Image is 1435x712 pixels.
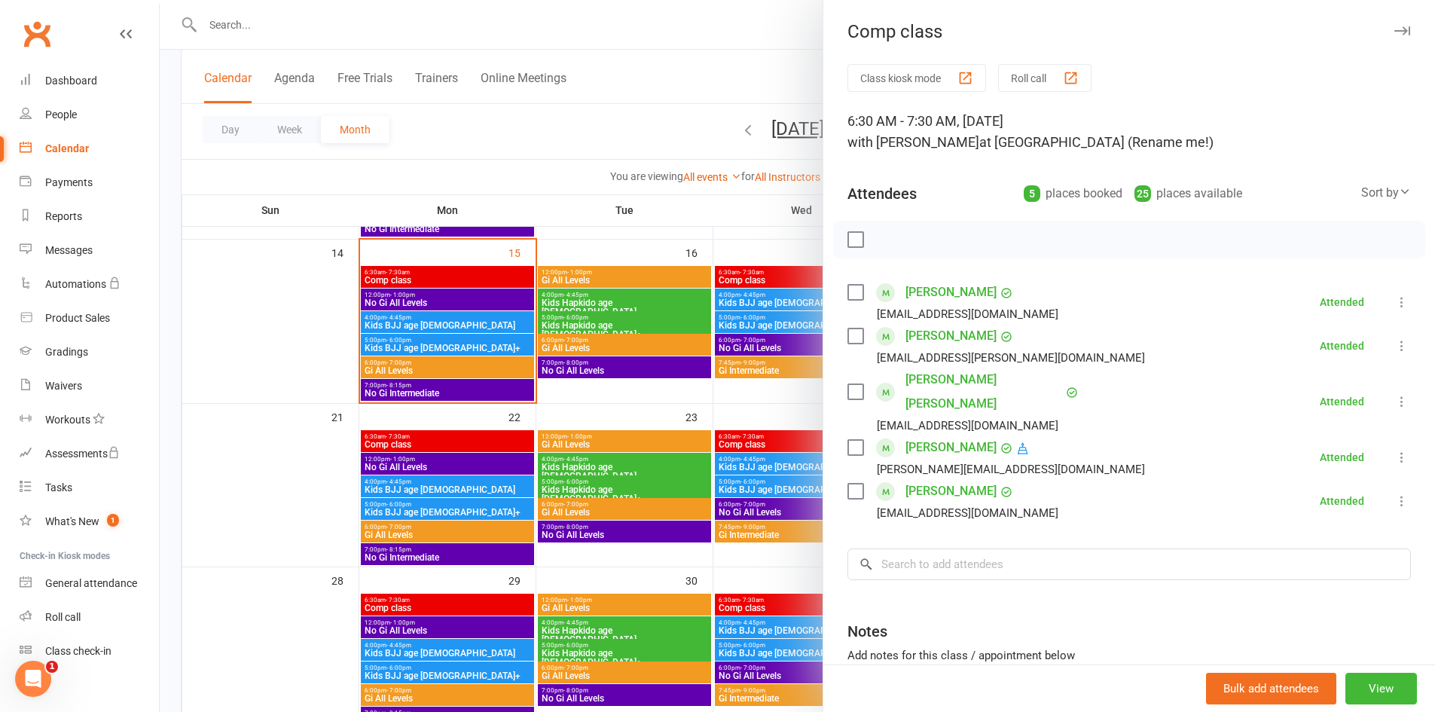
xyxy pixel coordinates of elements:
a: Automations [20,267,159,301]
a: Reports [20,200,159,234]
input: Search to add attendees [847,549,1411,580]
div: Attended [1320,452,1364,463]
div: Messages [45,244,93,256]
div: Waivers [45,380,82,392]
span: with [PERSON_NAME] [847,134,979,150]
a: Class kiosk mode [20,634,159,668]
button: View [1345,673,1417,704]
a: [PERSON_NAME] [905,324,997,348]
div: Notes [847,621,887,642]
div: What's New [45,515,99,527]
div: [PERSON_NAME][EMAIL_ADDRESS][DOMAIN_NAME] [877,460,1145,479]
span: at [GEOGRAPHIC_DATA] (Rename me!) [979,134,1214,150]
a: General attendance kiosk mode [20,567,159,600]
a: [PERSON_NAME] [PERSON_NAME] [905,368,1062,416]
div: Sort by [1361,183,1411,203]
button: Roll call [998,64,1092,92]
div: [EMAIL_ADDRESS][DOMAIN_NAME] [877,416,1058,435]
iframe: Intercom live chat [15,661,51,697]
div: Assessments [45,448,120,460]
button: Class kiosk mode [847,64,986,92]
div: [EMAIL_ADDRESS][PERSON_NAME][DOMAIN_NAME] [877,348,1145,368]
div: Tasks [45,481,72,494]
div: Add notes for this class / appointment below [847,646,1411,665]
a: Clubworx [18,15,56,53]
div: Automations [45,278,106,290]
div: Dashboard [45,75,97,87]
div: People [45,108,77,121]
div: Gradings [45,346,88,358]
div: places available [1134,183,1242,204]
div: Attendees [847,183,917,204]
div: Attended [1320,496,1364,506]
div: 6:30 AM - 7:30 AM, [DATE] [847,111,1411,153]
div: Product Sales [45,312,110,324]
div: 25 [1134,185,1151,202]
a: Assessments [20,437,159,471]
a: Calendar [20,132,159,166]
div: 5 [1024,185,1040,202]
div: General attendance [45,577,137,589]
a: People [20,98,159,132]
a: Tasks [20,471,159,505]
a: Product Sales [20,301,159,335]
div: places booked [1024,183,1122,204]
a: What's New1 [20,505,159,539]
div: Attended [1320,341,1364,351]
div: Workouts [45,414,90,426]
div: Attended [1320,297,1364,307]
div: Comp class [823,21,1435,42]
a: [PERSON_NAME] [905,435,997,460]
div: Class check-in [45,645,111,657]
div: Reports [45,210,82,222]
a: Payments [20,166,159,200]
a: Waivers [20,369,159,403]
button: Bulk add attendees [1206,673,1336,704]
div: Attended [1320,396,1364,407]
a: [PERSON_NAME] [905,280,997,304]
span: 1 [46,661,58,673]
div: Calendar [45,142,89,154]
a: Gradings [20,335,159,369]
div: Payments [45,176,93,188]
div: [EMAIL_ADDRESS][DOMAIN_NAME] [877,304,1058,324]
a: Messages [20,234,159,267]
a: Roll call [20,600,159,634]
a: [PERSON_NAME] [905,479,997,503]
a: Workouts [20,403,159,437]
a: Dashboard [20,64,159,98]
div: [EMAIL_ADDRESS][DOMAIN_NAME] [877,503,1058,523]
span: 1 [107,514,119,527]
div: Roll call [45,611,81,623]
